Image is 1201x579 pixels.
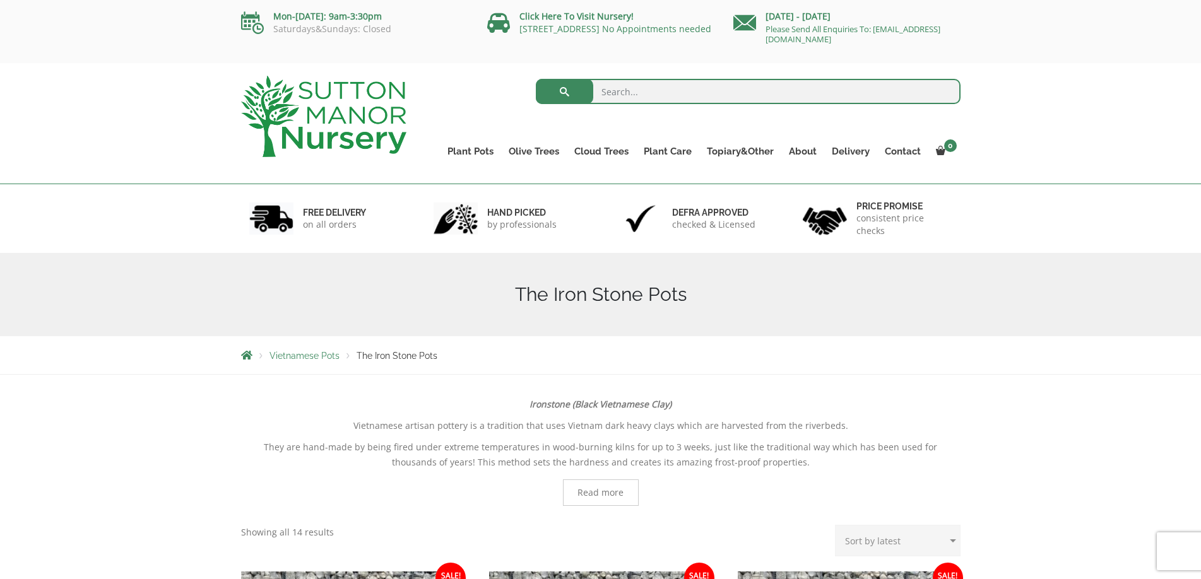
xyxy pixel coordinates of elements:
h1: The Iron Stone Pots [241,283,961,306]
img: 3.jpg [618,202,663,235]
a: Cloud Trees [567,143,636,160]
p: by professionals [487,218,557,231]
p: Mon-[DATE]: 9am-3:30pm [241,9,468,24]
a: Topiary&Other [699,143,781,160]
a: Click Here To Visit Nursery! [519,10,634,22]
p: consistent price checks [856,212,952,237]
img: logo [241,76,406,157]
strong: Ironstone (Black Vietnamese Clay) [530,398,671,410]
h6: FREE DELIVERY [303,207,366,218]
a: Olive Trees [501,143,567,160]
a: About [781,143,824,160]
nav: Breadcrumbs [241,350,961,360]
span: Read more [577,488,624,497]
h6: Defra approved [672,207,755,218]
a: Please Send All Enquiries To: [EMAIL_ADDRESS][DOMAIN_NAME] [766,23,940,45]
input: Search... [536,79,961,104]
p: checked & Licensed [672,218,755,231]
a: Plant Care [636,143,699,160]
a: Plant Pots [440,143,501,160]
img: 2.jpg [434,202,478,235]
a: 0 [928,143,961,160]
p: Saturdays&Sundays: Closed [241,24,468,34]
a: [STREET_ADDRESS] No Appointments needed [519,23,711,35]
img: 4.jpg [803,199,847,238]
p: [DATE] - [DATE] [733,9,961,24]
p: They are hand-made by being fired under extreme temperatures in wood-burning kilns for up to 3 we... [241,440,961,470]
a: Vietnamese Pots [269,351,340,361]
span: 0 [944,139,957,152]
p: on all orders [303,218,366,231]
a: Contact [877,143,928,160]
select: Shop order [835,525,961,556]
p: Showing all 14 results [241,525,334,540]
span: The Iron Stone Pots [357,351,437,361]
img: 1.jpg [249,202,293,235]
h6: hand picked [487,207,557,218]
p: Vietnamese artisan pottery is a tradition that uses Vietnam dark heavy clays which are harvested ... [241,418,961,433]
h6: Price promise [856,201,952,212]
a: Delivery [824,143,877,160]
